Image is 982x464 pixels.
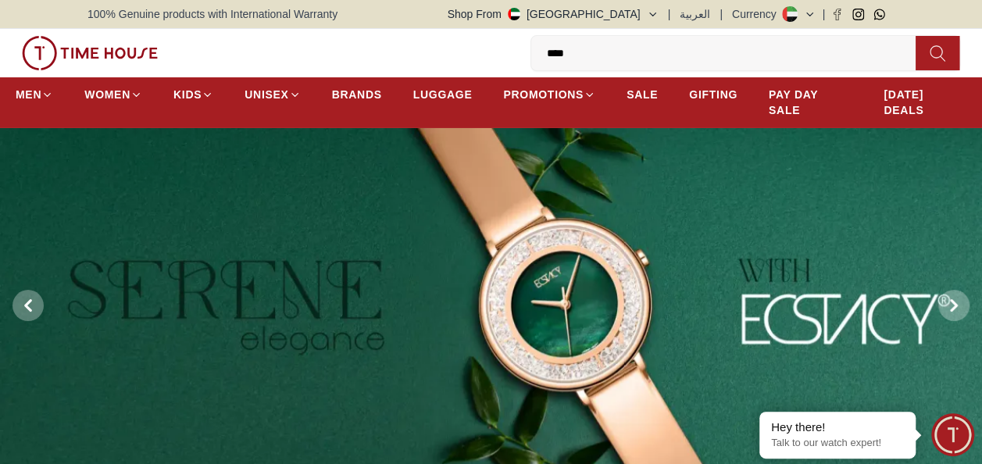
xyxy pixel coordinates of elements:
button: العربية [680,6,710,22]
span: | [668,6,671,22]
a: [DATE] DEALS [884,80,966,124]
img: United Arab Emirates [508,8,520,20]
p: Talk to our watch expert! [771,437,904,450]
div: Hey there! [771,419,904,435]
img: ... [22,36,158,70]
a: WOMEN [84,80,142,109]
span: LUGGAGE [413,87,473,102]
a: MEN [16,80,53,109]
a: Facebook [831,9,843,20]
span: PROMOTIONS [503,87,584,102]
a: UNISEX [245,80,300,109]
a: BRANDS [332,80,382,109]
span: SALE [627,87,658,102]
a: Whatsapp [873,9,885,20]
a: GIFTING [689,80,737,109]
span: PAY DAY SALE [769,87,852,118]
a: SALE [627,80,658,109]
span: WOMEN [84,87,130,102]
span: | [720,6,723,22]
div: Chat Widget [931,413,974,456]
a: PAY DAY SALE [769,80,852,124]
a: PROMOTIONS [503,80,595,109]
span: | [822,6,825,22]
span: UNISEX [245,87,288,102]
span: KIDS [173,87,202,102]
a: LUGGAGE [413,80,473,109]
button: Shop From[GEOGRAPHIC_DATA] [448,6,659,22]
span: MEN [16,87,41,102]
a: KIDS [173,80,213,109]
div: Currency [732,6,783,22]
span: BRANDS [332,87,382,102]
span: [DATE] DEALS [884,87,966,118]
a: Instagram [852,9,864,20]
span: 100% Genuine products with International Warranty [87,6,337,22]
span: GIFTING [689,87,737,102]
